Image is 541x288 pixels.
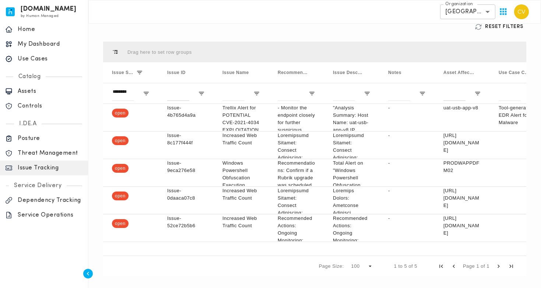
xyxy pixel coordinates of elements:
[112,215,129,232] span: open
[319,263,344,269] div: Page Size:
[443,70,474,75] span: Asset Affected
[222,104,260,148] p: Trellix Alert for POTENTIAL CVE-2021-4034 EXPLOITATION (METHODOLOGY)
[438,263,445,270] div: First Page
[388,159,426,167] p: -
[499,70,530,75] span: Use Case Condition
[167,159,205,174] p: Issue-9eca276e58
[443,104,481,112] p: uat-usb-app-v8
[408,263,413,269] span: of
[18,102,83,110] p: Controls
[222,187,260,202] p: Increased Web Traffic Count
[463,263,475,269] span: Page
[486,263,489,269] span: 1
[253,90,260,97] button: Open Filter Menu
[398,263,403,269] span: to
[278,104,315,266] p: - Monitor the endpoint closely for further suspicious activity. - Review pkexec usage and ensure ...
[495,263,502,270] div: Next Page
[112,187,129,204] span: open
[388,215,426,222] p: -
[222,132,260,147] p: Increased Web Traffic Count
[508,263,514,270] div: Last Page
[143,90,150,97] button: Open Filter Menu
[222,70,249,75] span: Issue Name
[167,187,205,202] p: Issue-0daaca07c8
[112,105,129,122] span: open
[485,24,523,30] h6: Reset Filters
[419,90,426,97] button: Open Filter Menu
[499,104,536,126] p: Tool-generated EDR Alert for Malware
[167,132,205,147] p: Issue-8c177f444f
[511,1,532,22] button: User
[18,55,83,63] p: Use Cases
[388,132,426,139] p: -
[470,21,529,33] button: Reset Filters
[445,1,473,7] label: Organization
[198,90,205,97] button: Open Filter Menu
[222,159,260,196] p: Windows Powershell Obfuscation Execution Base64
[167,70,186,75] span: Issue ID
[514,4,529,19] img: Carter Velasquez
[443,132,481,154] p: [URL][DOMAIN_NAME]
[347,260,376,272] div: Page Size
[167,215,205,229] p: Issue-52ce72b5b6
[112,70,133,75] span: Issue Status
[388,104,426,112] p: -
[21,7,77,12] h6: [DOMAIN_NAME]
[364,90,370,97] button: Open Filter Menu
[222,215,260,229] p: Increased Web Traffic Count
[167,104,205,119] p: Issue-4b765d4a9a
[443,159,481,174] p: PRODWAPPDFM02
[18,41,83,48] p: My Dashboard
[450,263,457,270] div: Previous Page
[388,70,401,75] span: Notes
[18,135,83,142] p: Posture
[21,14,59,18] span: by Human Managed
[443,187,481,209] p: [URL][DOMAIN_NAME]
[112,160,129,177] span: open
[18,197,83,204] p: Dependency Tracking
[351,263,367,269] div: 100
[127,49,192,55] div: Row Groups
[278,70,309,75] span: Recommended Action
[6,7,15,16] img: invicta.io
[9,182,67,189] p: Service Delivery
[18,150,83,157] p: Threat Management
[18,164,83,172] p: Issue Tracking
[18,26,83,33] p: Home
[14,120,42,127] p: I.DE.A
[474,90,481,97] button: Open Filter Menu
[167,86,189,101] input: Issue ID Filter Input
[18,211,83,219] p: Service Operations
[443,215,481,237] p: [URL][DOMAIN_NAME]
[476,263,479,269] span: 1
[443,86,466,101] input: Asset Affected Filter Input
[309,90,315,97] button: Open Filter Menu
[404,263,407,269] span: 5
[394,263,397,269] span: 1
[440,4,495,19] div: [GEOGRAPHIC_DATA]
[18,88,83,95] p: Assets
[388,187,426,194] p: -
[481,263,485,269] span: of
[127,49,192,55] span: Drag here to set row groups
[112,132,129,149] span: open
[333,159,370,285] p: Total Alert on "Windows Powershell Obfuscation Execution Base64" is 1 alert. Detects executed pow...
[333,70,364,75] span: Issue Description
[414,263,417,269] span: 5
[13,73,46,80] p: Catalog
